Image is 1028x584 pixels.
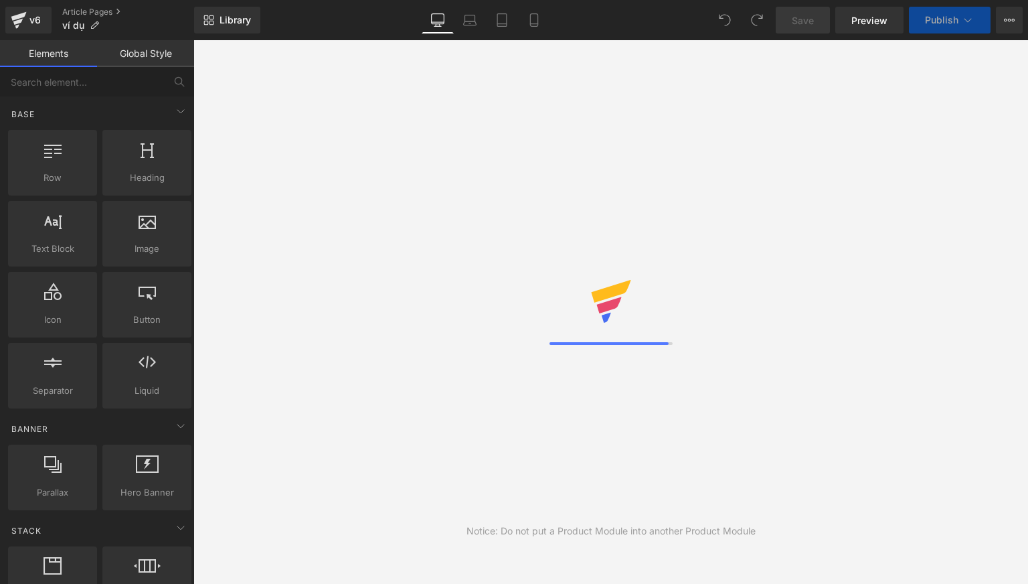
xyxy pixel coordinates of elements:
span: Base [10,108,36,121]
span: Liquid [106,384,187,398]
span: Icon [12,313,93,327]
span: Hero Banner [106,486,187,500]
span: ví dụ [62,20,84,31]
button: More [996,7,1023,33]
span: Banner [10,423,50,435]
button: Undo [711,7,738,33]
a: v6 [5,7,52,33]
div: v6 [27,11,44,29]
a: Desktop [422,7,454,33]
span: Stack [10,524,43,537]
span: Row [12,171,93,185]
button: Redo [744,7,770,33]
a: Preview [835,7,904,33]
a: Tablet [486,7,518,33]
button: Publish [909,7,991,33]
span: Library [220,14,251,26]
a: Global Style [97,40,194,67]
a: Mobile [518,7,550,33]
div: Notice: Do not put a Product Module into another Product Module [466,524,756,538]
span: Heading [106,171,187,185]
span: Preview [851,13,887,27]
span: Parallax [12,486,93,500]
a: Laptop [454,7,486,33]
span: Button [106,313,187,327]
a: Article Pages [62,7,194,17]
span: Text Block [12,242,93,256]
a: New Library [194,7,260,33]
span: Publish [925,15,958,25]
span: Image [106,242,187,256]
span: Save [792,13,814,27]
span: Separator [12,384,93,398]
